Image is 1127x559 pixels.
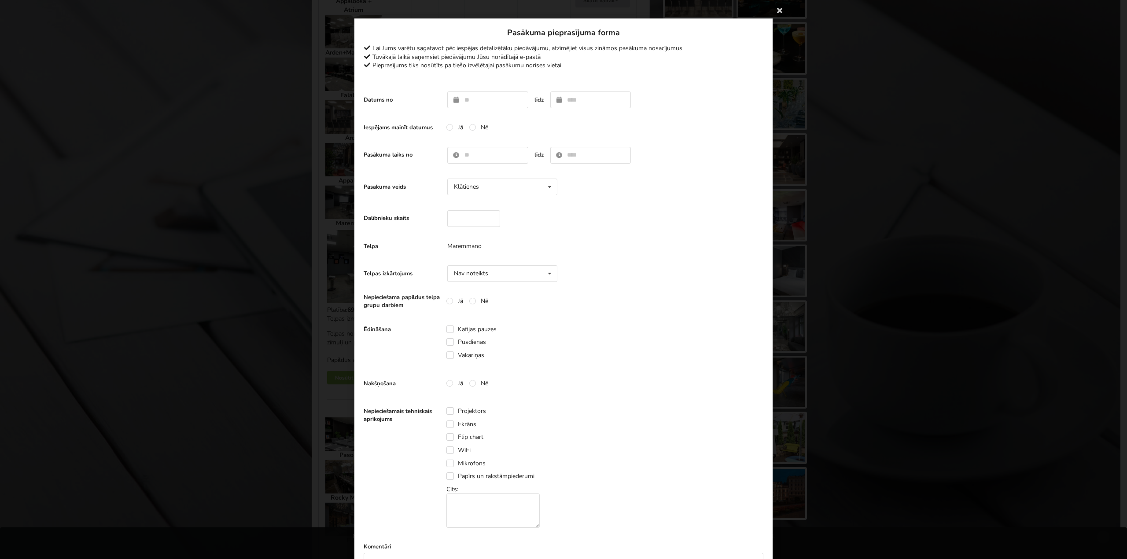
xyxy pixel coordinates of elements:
label: Pusdienas [446,338,486,346]
label: līdz [534,151,544,159]
label: Mikrofons [446,460,486,467]
label: Iespējams mainīt datumus [364,124,441,132]
label: WiFi [446,446,471,454]
label: Ekrāns [446,420,476,428]
label: līdz [534,96,544,104]
label: Nē [469,297,488,305]
label: Nakšņošana [364,380,441,387]
label: Flip chart [446,433,483,441]
label: Jā [446,124,463,131]
div: Cits: [446,485,546,528]
div: Nav noteikts [454,270,488,277]
div: Tuvākajā laikā saņemsiet piedāvājumu Jūsu norādītajā e-pastā [364,53,763,62]
label: Kafijas pauzes [446,325,497,333]
label: Ēdināšana [364,325,441,333]
label: Papīrs un rakstāmpiederumi [446,472,534,480]
label: Nepieciešama papildus telpa grupu darbiem [364,293,441,309]
label: Vakariņas [446,351,484,359]
label: Projektors [446,407,486,415]
label: Nē [469,124,488,131]
label: Telpa [364,242,441,250]
label: Nepieciešamais tehniskais aprīkojums [364,407,441,423]
h3: Pasākuma pieprasījuma forma [364,28,763,38]
label: Telpas izkārtojums [364,270,441,278]
div: Lai Jums varētu sagatavot pēc iespējas detalizētāku piedāvājumu, atzīmējiet visus zināmos pasākum... [364,44,763,53]
label: Dalībnieku skaits [364,214,441,222]
label: Jā [446,297,463,305]
label: Datums no [364,96,441,104]
span: Maremmano [447,242,482,250]
label: Nē [469,380,488,387]
div: Klātienes [454,184,479,190]
label: Pasākuma veids [364,183,441,191]
label: Jā [446,380,463,387]
label: Komentāri [364,543,763,551]
div: Pieprasījums tiks nosūtīts pa tiešo izvēlētajai pasākumu norises vietai [364,61,763,70]
label: Pasākuma laiks no [364,151,441,159]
